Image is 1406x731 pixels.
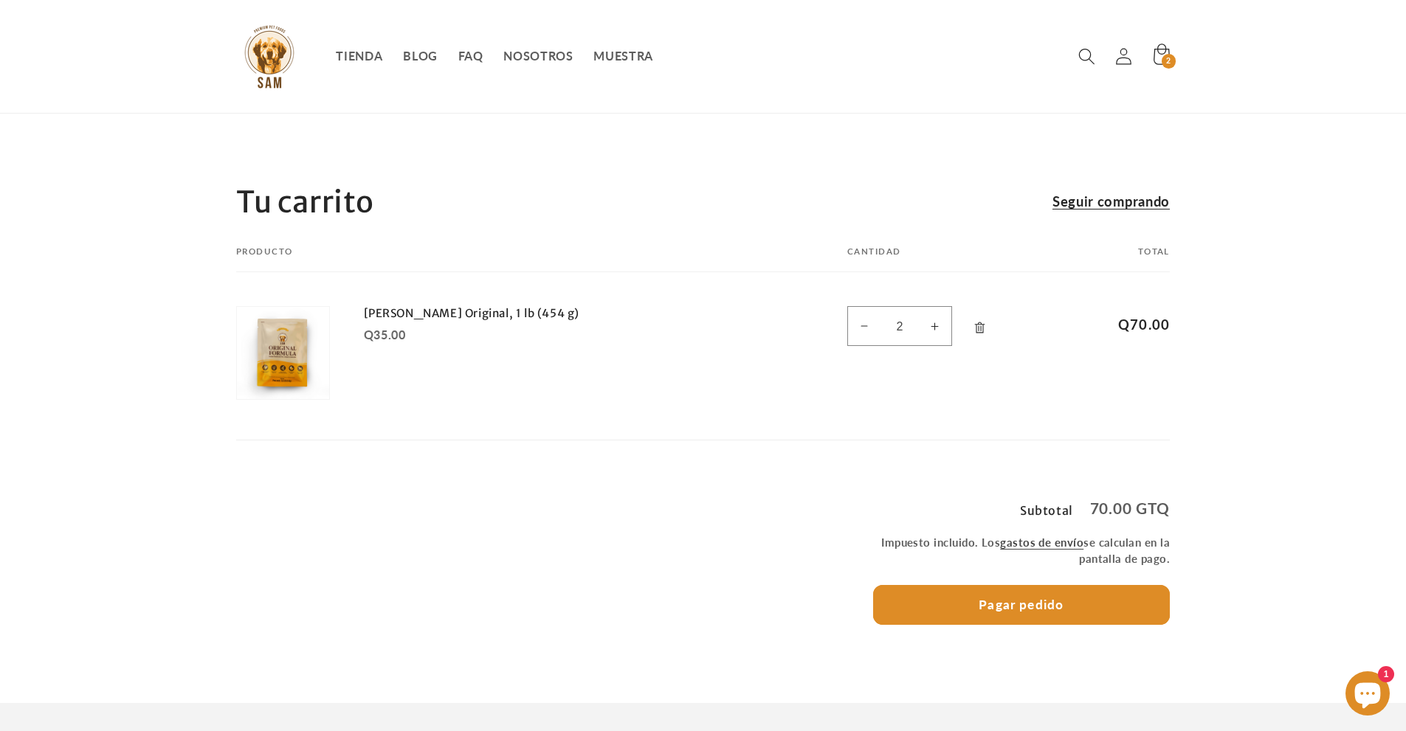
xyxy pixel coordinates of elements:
[796,246,1058,272] th: Cantidad
[503,49,573,63] span: NOSOTROS
[1092,315,1170,334] span: Q70.00
[393,39,447,75] a: BLOG
[1000,536,1083,549] a: gastos de envío
[364,306,618,321] a: [PERSON_NAME] Original, 1 lb (454 g)
[873,535,1171,567] small: Impuesto incluido. Los se calculan en la pantalla de pago.
[1068,38,1106,75] summary: Búsqueda
[448,39,494,75] a: FAQ
[873,585,1171,625] button: Pagar pedido
[1090,501,1170,516] p: 70.00 GTQ
[1341,671,1394,719] inbox-online-store-chat: Chat de la tienda online Shopify
[236,246,796,272] th: Producto
[584,39,664,75] a: MUESTRA
[593,49,653,63] span: MUESTRA
[1020,505,1073,516] h3: Subtotal
[336,49,382,63] span: TIENDA
[236,24,303,90] img: Sam Pet Foods
[458,49,483,63] span: FAQ
[881,306,918,346] input: Cantidad para Sam Original, 1 lb (454 g)
[493,39,583,75] a: NOSOTROS
[1166,54,1171,69] span: 2
[326,39,393,75] a: TIENDA
[1058,246,1170,272] th: Total
[236,183,374,221] h1: Tu carrito
[1052,190,1170,213] a: Seguir comprando
[403,49,438,63] span: BLOG
[364,326,618,343] div: Q35.00
[965,311,994,345] a: Eliminar Sam Original, 1 lb (454 g)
